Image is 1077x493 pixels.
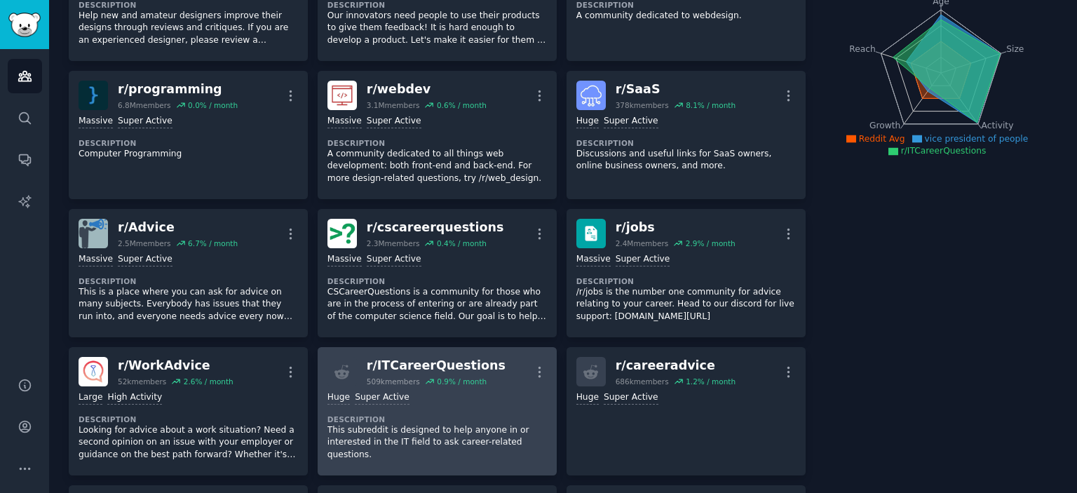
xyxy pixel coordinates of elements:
div: Massive [327,253,362,266]
div: 0.0 % / month [188,100,238,110]
div: Massive [576,253,611,266]
div: 0.4 % / month [437,238,487,248]
div: 378k members [616,100,669,110]
div: Super Active [355,391,409,405]
div: Large [79,391,102,405]
a: WorkAdvicer/WorkAdvice52kmembers2.6% / monthLargeHigh ActivityDescriptionLooking for advice about... [69,347,308,475]
div: Super Active [367,253,421,266]
img: WorkAdvice [79,357,108,386]
p: A community dedicated to all things web development: both front-end and back-end. For more design... [327,148,547,185]
div: 0.9 % / month [437,377,487,386]
div: Super Active [604,115,658,128]
div: 1.2 % / month [686,377,736,386]
a: cscareerquestionsr/cscareerquestions2.3Mmembers0.4% / monthMassiveSuper ActiveDescriptionCSCareer... [318,209,557,337]
div: Massive [327,115,362,128]
tspan: Growth [869,121,900,130]
dt: Description [79,276,298,286]
div: r/ WorkAdvice [118,357,233,374]
div: 6.8M members [118,100,171,110]
div: High Activity [107,391,162,405]
a: SaaSr/SaaS378kmembers8.1% / monthHugeSuper ActiveDescriptionDiscussions and useful links for SaaS... [567,71,806,199]
tspan: Size [1006,43,1024,53]
dt: Description [79,414,298,424]
p: /r/jobs is the number one community for advice relating to your career. Head to our discord for l... [576,286,796,323]
p: CSCareerQuestions is a community for those who are in the process of entering or are already part... [327,286,547,323]
img: webdev [327,81,357,110]
div: Massive [79,253,113,266]
a: r/careeradvice686kmembers1.2% / monthHugeSuper Active [567,347,806,475]
div: r/ SaaS [616,81,736,98]
div: r/ careeradvice [616,357,736,374]
p: Help new and amateur designers improve their designs through reviews and critiques. If you are an... [79,10,298,47]
dt: Description [79,138,298,148]
div: Huge [576,391,599,405]
img: Advice [79,219,108,248]
p: Looking for advice about a work situation? Need a second opinion on an issue with your employer o... [79,424,298,461]
dt: Description [327,276,547,286]
span: r/ITCareerQuestions [901,146,987,156]
div: 3.1M members [367,100,420,110]
div: 8.1 % / month [686,100,736,110]
img: GummySearch logo [8,13,41,37]
p: A community dedicated to webdesign. [576,10,796,22]
div: 6.7 % / month [188,238,238,248]
div: 0.6 % / month [437,100,487,110]
dt: Description [576,276,796,286]
p: Discussions and useful links for SaaS owners, online business owners, and more. [576,148,796,173]
div: 2.3M members [367,238,420,248]
img: SaaS [576,81,606,110]
p: Our innovators need people to use their products to give them feedback! It is hard enough to deve... [327,10,547,47]
div: Huge [576,115,599,128]
img: jobs [576,219,606,248]
div: Super Active [118,115,172,128]
div: Super Active [367,115,421,128]
span: Reddit Avg [859,134,905,144]
dt: Description [327,138,547,148]
div: 2.9 % / month [686,238,736,248]
span: vice president of people [925,134,1029,144]
dt: Description [576,138,796,148]
div: 2.5M members [118,238,171,248]
div: 2.6 % / month [184,377,233,386]
p: Computer Programming [79,148,298,161]
div: Super Active [616,253,670,266]
a: r/ITCareerQuestions509kmembers0.9% / monthHugeSuper ActiveDescriptionThis subreddit is designed t... [318,347,557,475]
img: programming [79,81,108,110]
div: r/ cscareerquestions [367,219,504,236]
tspan: Activity [981,121,1013,130]
div: r/ programming [118,81,238,98]
div: Super Active [118,253,172,266]
div: r/ Advice [118,219,238,236]
a: webdevr/webdev3.1Mmembers0.6% / monthMassiveSuper ActiveDescriptionA community dedicated to all t... [318,71,557,199]
p: This subreddit is designed to help anyone in or interested in the IT field to ask career-related ... [327,424,547,461]
div: Massive [79,115,113,128]
div: r/ webdev [367,81,487,98]
p: This is a place where you can ask for advice on many subjects. Everybody has issues that they run... [79,286,298,323]
div: Super Active [604,391,658,405]
a: programmingr/programming6.8Mmembers0.0% / monthMassiveSuper ActiveDescriptionComputer Programming [69,71,308,199]
tspan: Reach [849,43,876,53]
img: cscareerquestions [327,219,357,248]
div: r/ jobs [616,219,736,236]
div: 52k members [118,377,166,386]
a: Advicer/Advice2.5Mmembers6.7% / monthMassiveSuper ActiveDescriptionThis is a place where you can ... [69,209,308,337]
div: r/ ITCareerQuestions [367,357,506,374]
div: 686k members [616,377,669,386]
div: 2.4M members [616,238,669,248]
div: Huge [327,391,350,405]
dt: Description [327,414,547,424]
div: 509k members [367,377,420,386]
a: jobsr/jobs2.4Mmembers2.9% / monthMassiveSuper ActiveDescription/r/jobs is the number one communit... [567,209,806,337]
